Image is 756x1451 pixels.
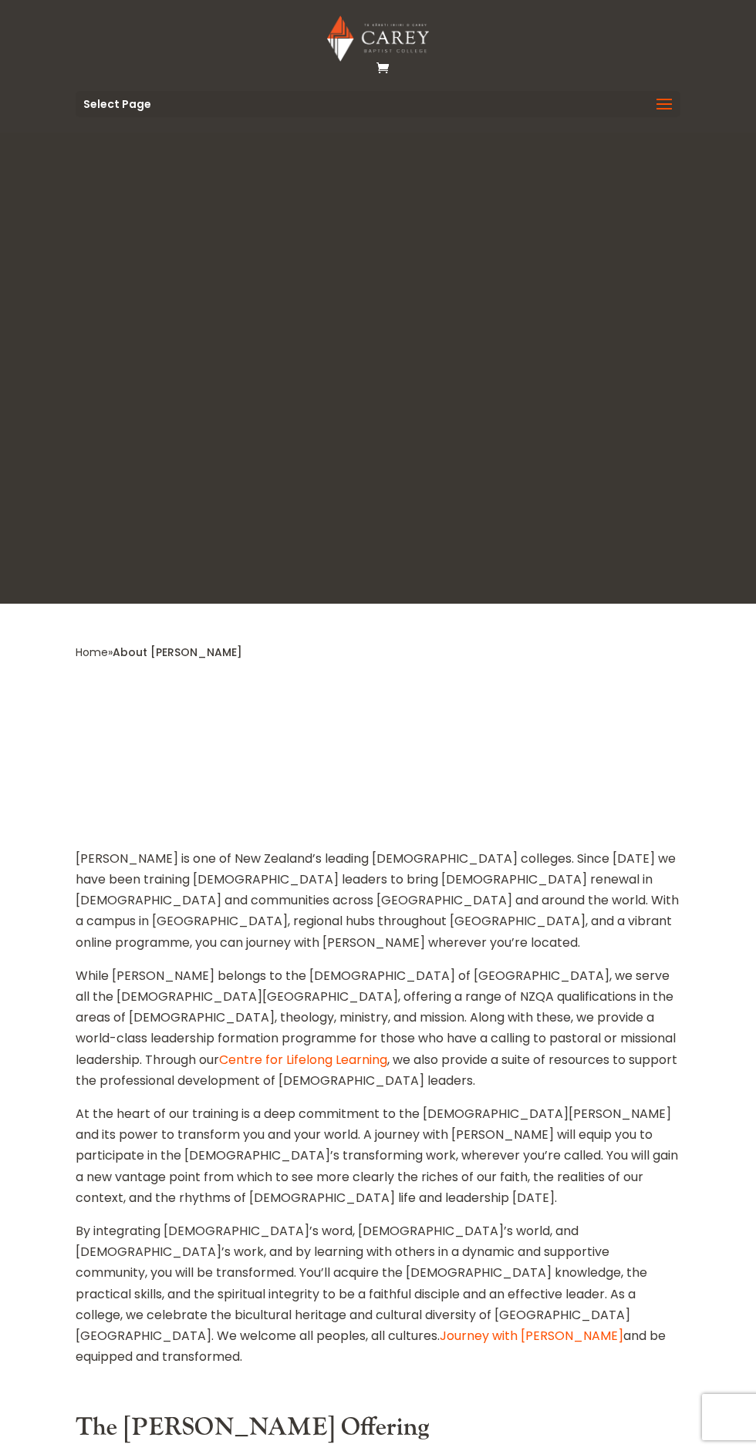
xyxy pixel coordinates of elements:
[113,645,242,660] span: About [PERSON_NAME]
[76,1220,680,1367] p: By integrating [DEMOGRAPHIC_DATA]’s word, [DEMOGRAPHIC_DATA]’s world, and [DEMOGRAPHIC_DATA]’s wo...
[76,1103,680,1220] p: At the heart of our training is a deep commitment to the [DEMOGRAPHIC_DATA][PERSON_NAME] and its ...
[219,1051,387,1069] a: Centre for Lifelong Learning
[327,15,428,62] img: Carey Baptist College
[76,848,680,965] p: [PERSON_NAME] is one of New Zealand’s leading [DEMOGRAPHIC_DATA] colleges. Since [DATE] we have b...
[76,1413,680,1450] h3: The [PERSON_NAME] Offering
[76,645,242,660] span: »
[83,99,151,109] span: Select Page
[440,1327,623,1345] a: Journey with [PERSON_NAME]
[76,965,680,1103] p: While [PERSON_NAME] belongs to the [DEMOGRAPHIC_DATA] of [GEOGRAPHIC_DATA], we serve all the [DEM...
[76,645,108,660] a: Home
